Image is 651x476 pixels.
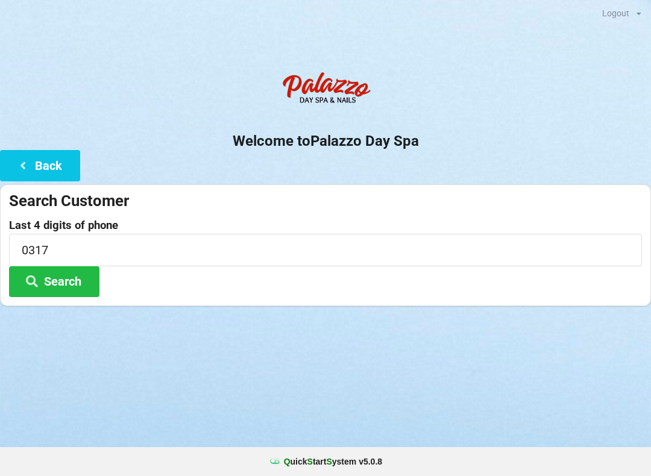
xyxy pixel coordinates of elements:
b: uick tart ystem v 5.0.8 [284,456,382,468]
div: Logout [602,9,629,17]
span: S [326,457,332,466]
img: PalazzoDaySpaNails-Logo.png [277,66,374,114]
label: Last 4 digits of phone [9,219,642,231]
img: favicon.ico [269,456,281,468]
input: 0000 [9,234,642,266]
div: Search Customer [9,191,642,211]
button: Search [9,266,99,297]
span: Q [284,457,291,466]
span: S [307,457,313,466]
